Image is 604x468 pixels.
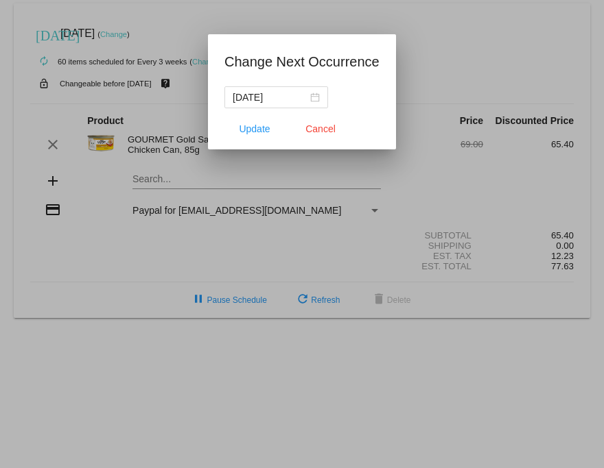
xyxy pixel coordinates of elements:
[224,51,380,73] h1: Change Next Occurrence
[305,123,336,134] span: Cancel
[290,116,351,141] button: Close dialog
[240,123,270,134] span: Update
[224,116,285,141] button: Update
[233,90,307,105] input: Select date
